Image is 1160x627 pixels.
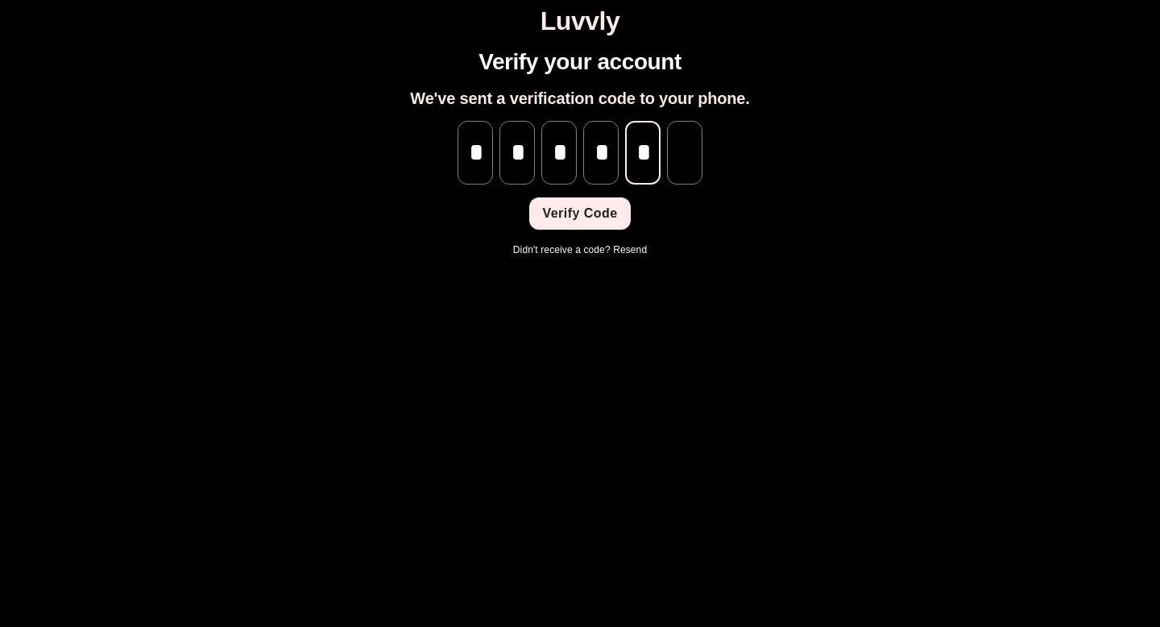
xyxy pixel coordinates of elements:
button: Verify Code [529,197,630,230]
p: Didn't receive a code? [513,243,647,257]
h1: Verify your account [478,49,681,76]
h2: We've sent a verification code to your phone. [410,89,749,108]
h1: Luvvly [6,6,1154,36]
a: Resend [613,244,647,255]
